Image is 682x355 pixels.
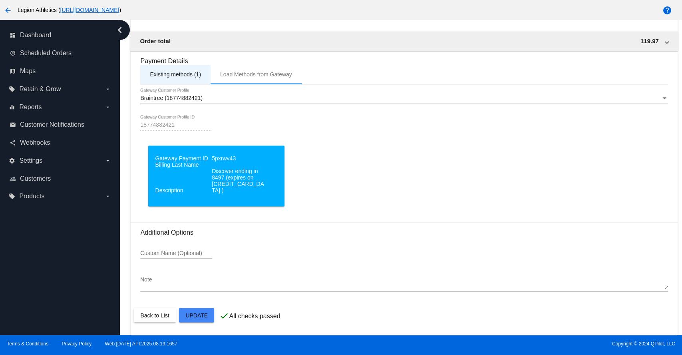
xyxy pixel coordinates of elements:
[140,229,668,236] h3: Additional Options
[140,51,668,65] h3: Payment Details
[140,312,169,318] span: Back to List
[185,312,208,318] span: Update
[19,157,42,164] span: Settings
[10,47,111,60] a: update Scheduled Orders
[113,24,126,36] i: chevron_left
[130,32,678,51] mat-expansion-panel-header: Order total 119.97
[18,7,121,13] span: Legion Athletics ( )
[140,95,203,101] span: Braintree (18774882421)
[19,193,44,200] span: Products
[140,250,212,256] input: Custom Name (Optional)
[150,71,201,78] div: Existing methods (1)
[10,65,111,78] a: map Maps
[20,121,84,128] span: Customer Notifications
[155,187,211,193] dd: Description
[10,136,111,149] a: share Webhooks
[19,104,42,111] span: Reports
[212,155,267,162] dt: 5pxrwv43
[10,32,16,38] i: dashboard
[20,175,51,182] span: Customers
[140,122,212,128] input: Gateway Customer Profile ID
[212,168,267,193] dt: Discover ending in 8497 (expires on [CREDIT_CARD_DATA] )
[9,158,15,164] i: settings
[155,155,211,162] dd: Gateway Payment ID
[140,38,171,44] span: Order total
[3,6,13,15] mat-icon: arrow_back
[10,122,16,128] i: email
[19,86,61,93] span: Retain & Grow
[10,176,16,182] i: people_outline
[219,311,229,320] mat-icon: check
[9,193,15,199] i: local_offer
[20,32,51,39] span: Dashboard
[60,7,119,13] a: [URL][DOMAIN_NAME]
[348,341,675,347] span: Copyright © 2024 QPilot, LLC
[155,162,211,168] dd: Billing Last Name
[105,86,111,92] i: arrow_drop_down
[10,118,111,131] a: email Customer Notifications
[105,341,177,347] a: Web:[DATE] API:2025.08.19.1657
[20,50,72,57] span: Scheduled Orders
[10,140,16,146] i: share
[179,308,214,322] button: Update
[105,193,111,199] i: arrow_drop_down
[662,6,672,15] mat-icon: help
[10,50,16,56] i: update
[20,139,50,146] span: Webhooks
[105,104,111,110] i: arrow_drop_down
[229,312,280,319] p: All checks passed
[10,68,16,74] i: map
[10,29,111,42] a: dashboard Dashboard
[140,95,668,102] mat-select: Gateway Customer Profile
[640,38,659,44] span: 119.97
[134,308,175,322] button: Back to List
[9,104,15,110] i: equalizer
[7,341,48,347] a: Terms & Conditions
[9,86,15,92] i: local_offer
[10,172,111,185] a: people_outline Customers
[220,71,292,78] div: Load Methods from Gateway
[105,158,111,164] i: arrow_drop_down
[62,341,92,347] a: Privacy Policy
[20,68,36,75] span: Maps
